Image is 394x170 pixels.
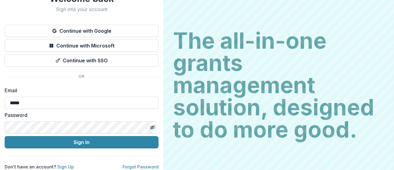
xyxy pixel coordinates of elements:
[5,136,159,148] button: Sign In
[5,54,159,67] button: Continue with SSO
[57,164,74,169] a: Sign Up
[147,122,157,132] button: Toggle password visibility
[5,111,155,119] label: Password
[5,87,155,94] label: Email
[5,39,159,52] button: Continue with Microsoft
[5,164,74,170] p: Don't have an account?
[5,6,159,12] h2: Sign into your account
[5,25,159,37] button: Continue with Google
[123,164,159,169] a: Forgot Password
